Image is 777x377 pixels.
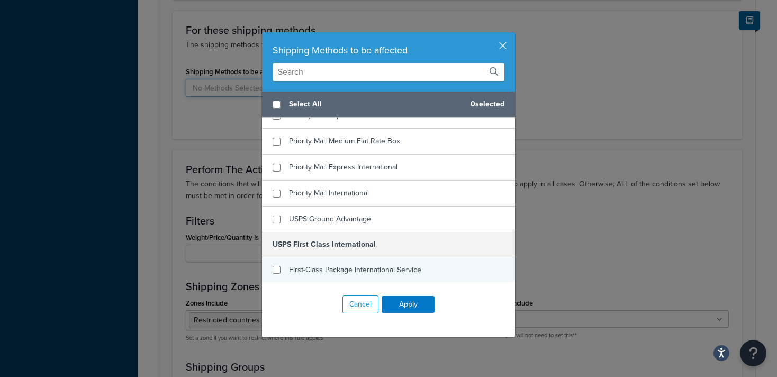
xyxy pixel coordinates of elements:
span: Priority Mail Express International [289,161,397,173]
button: Cancel [342,295,378,313]
span: Priority Mail Medium Flat Rate Box [289,136,400,147]
div: Shipping Methods to be affected [273,43,504,58]
span: Select All [289,97,462,112]
span: USPS Ground Advantage [289,213,371,225]
h5: USPS First Class International [262,232,515,257]
div: 0 selected [262,92,515,118]
input: Search [273,63,504,81]
button: Apply [382,296,435,313]
span: First-Class Package International Service [289,264,421,275]
span: Priority Mail International [289,187,369,199]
